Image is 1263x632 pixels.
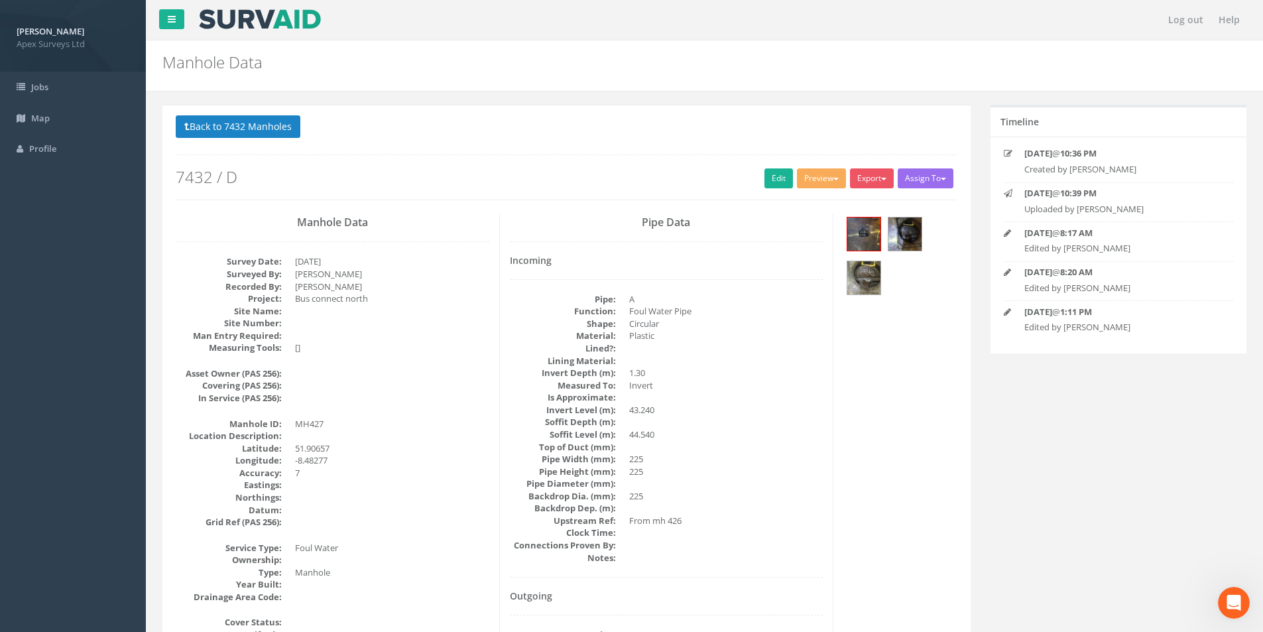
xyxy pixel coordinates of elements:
[629,330,823,342] dd: Plastic
[295,268,489,281] dd: [PERSON_NAME]
[176,578,282,591] dt: Year Built:
[797,168,846,188] button: Preview
[29,447,59,456] span: Home
[510,428,616,441] dt: Soffit Level (m):
[629,466,823,478] dd: 225
[629,379,823,392] dd: Invert
[510,293,616,306] dt: Pipe:
[27,27,143,45] img: logo
[295,292,489,305] dd: Bus connect north
[176,491,282,504] dt: Northings:
[13,156,252,206] div: Send us a messageWe'll be back online in 1 hour
[510,217,823,229] h3: Pipe Data
[17,25,84,37] strong: [PERSON_NAME]
[510,552,616,564] dt: Notes:
[1024,147,1213,160] p: @
[88,414,176,467] button: Messages
[295,342,489,354] dd: []
[898,168,953,188] button: Assign To
[19,349,246,373] div: Creating Data Records
[176,430,282,442] dt: Location Description:
[27,354,222,368] div: Creating Data Records
[210,447,231,456] span: Help
[17,22,129,50] a: [PERSON_NAME] Apex Surveys Ltd
[176,330,282,342] dt: Man Entry Required:
[295,281,489,293] dd: [PERSON_NAME]
[176,554,282,566] dt: Ownership:
[1024,163,1213,176] p: Created by [PERSON_NAME]
[176,317,282,330] dt: Site Number:
[1060,227,1093,239] strong: 8:17 AM
[629,490,823,503] dd: 225
[176,616,282,629] dt: Cover Status:
[510,391,616,404] dt: Is Approximate:
[510,355,616,367] dt: Lining Material:
[295,454,489,467] dd: -8.48277
[176,504,282,517] dt: Datum:
[228,21,252,45] div: Close
[295,566,489,579] dd: Manhole
[850,168,894,188] button: Export
[176,168,957,186] h2: 7432 / D
[510,490,616,503] dt: Backdrop Dia. (mm):
[1060,147,1097,159] strong: 10:36 PM
[629,453,823,466] dd: 225
[176,268,282,281] dt: Surveyed By:
[847,218,880,251] img: 1e7c91c0-22dd-6e84-eb7e-f9b47569896c_35a4930c-730f-86fe-ea6e-21c549b6a554_thumb.jpg
[176,292,282,305] dt: Project:
[19,292,246,319] button: Search for help
[176,379,282,392] dt: Covering (PAS 256):
[176,305,282,318] dt: Site Name:
[176,479,282,491] dt: Eastings:
[176,566,282,579] dt: Type:
[176,442,282,455] dt: Latitude:
[510,466,616,478] dt: Pipe Height (mm):
[510,379,616,392] dt: Measured To:
[510,255,823,265] h4: Incoming
[176,467,282,479] dt: Accuracy:
[1024,306,1052,318] strong: [DATE]
[510,416,616,428] dt: Soffit Depth (m):
[176,217,489,229] h3: Manhole Data
[27,299,107,313] span: Search for help
[19,373,246,398] div: Deleting Data
[1218,587,1250,619] iframe: Intercom live chat
[176,392,282,405] dt: In Service (PAS 256):
[510,404,616,416] dt: Invert Level (m):
[1024,266,1213,279] p: @
[176,367,282,380] dt: Asset Owner (PAS 256):
[295,542,489,554] dd: Foul Water
[510,342,616,355] dt: Lined?:
[629,515,823,527] dd: From mh 426
[176,542,282,554] dt: Service Type:
[629,404,823,416] dd: 43.240
[110,447,156,456] span: Messages
[1024,203,1213,216] p: Uploaded by [PERSON_NAME]
[176,516,282,529] dt: Grid Ref (PAS 256):
[176,454,282,467] dt: Longitude:
[177,414,265,467] button: Help
[1024,282,1213,294] p: Edited by [PERSON_NAME]
[27,224,238,238] div: Would it be easier to talk face to face?
[510,305,616,318] dt: Function:
[1060,306,1092,318] strong: 1:11 PM
[629,305,823,318] dd: Foul Water Pipe
[162,54,1063,71] h2: Manhole Data
[629,428,823,441] dd: 44.540
[1024,227,1052,239] strong: [DATE]
[1000,117,1039,127] h5: Timeline
[510,527,616,539] dt: Clock Time:
[888,218,922,251] img: 1e7c91c0-22dd-6e84-eb7e-f9b47569896c_d07d3e04-a79c-ddf2-9c46-6d5ee746e8c3_thumb.jpg
[764,168,793,188] a: Edit
[17,38,129,50] span: Apex Surveys Ltd
[180,21,207,48] img: Profile image for Jimmy
[1024,242,1213,255] p: Edited by [PERSON_NAME]
[1024,147,1052,159] strong: [DATE]
[1024,321,1213,334] p: Edited by [PERSON_NAME]
[510,591,823,601] h4: Outgoing
[176,115,300,138] button: Back to 7432 Manholes
[295,467,489,479] dd: 7
[27,167,221,181] div: Send us a message
[629,318,823,330] dd: Circular
[27,181,221,195] div: We'll be back online in 1 hour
